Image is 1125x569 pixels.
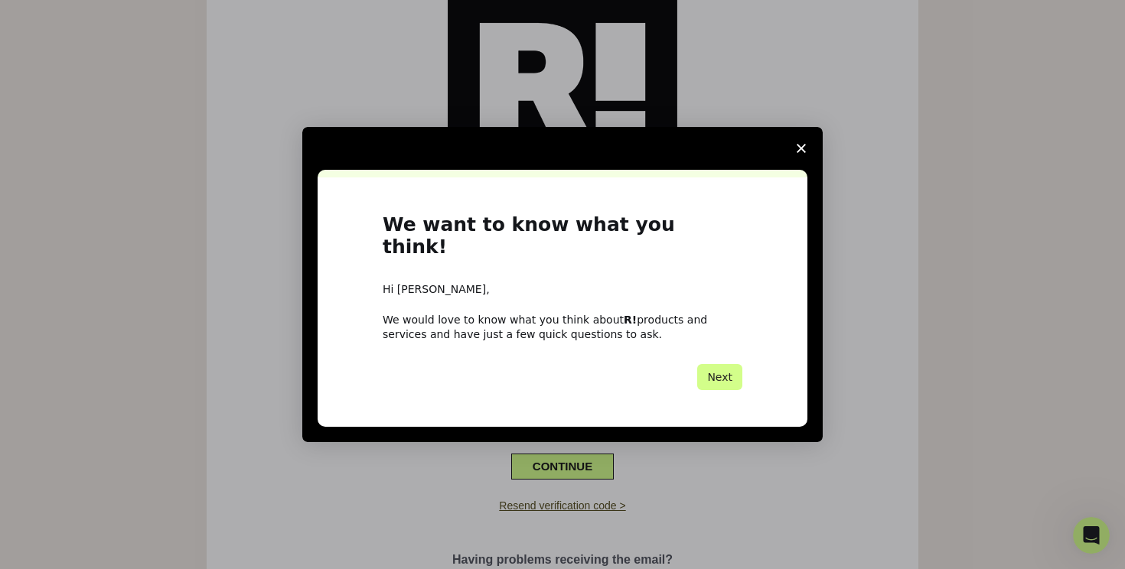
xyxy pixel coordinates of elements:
[780,127,823,170] span: Close survey
[624,314,637,326] b: R!
[697,364,742,390] button: Next
[383,313,742,340] div: We would love to know what you think about products and services and have just a few quick questi...
[383,214,742,267] h1: We want to know what you think!
[383,282,742,298] div: Hi [PERSON_NAME],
